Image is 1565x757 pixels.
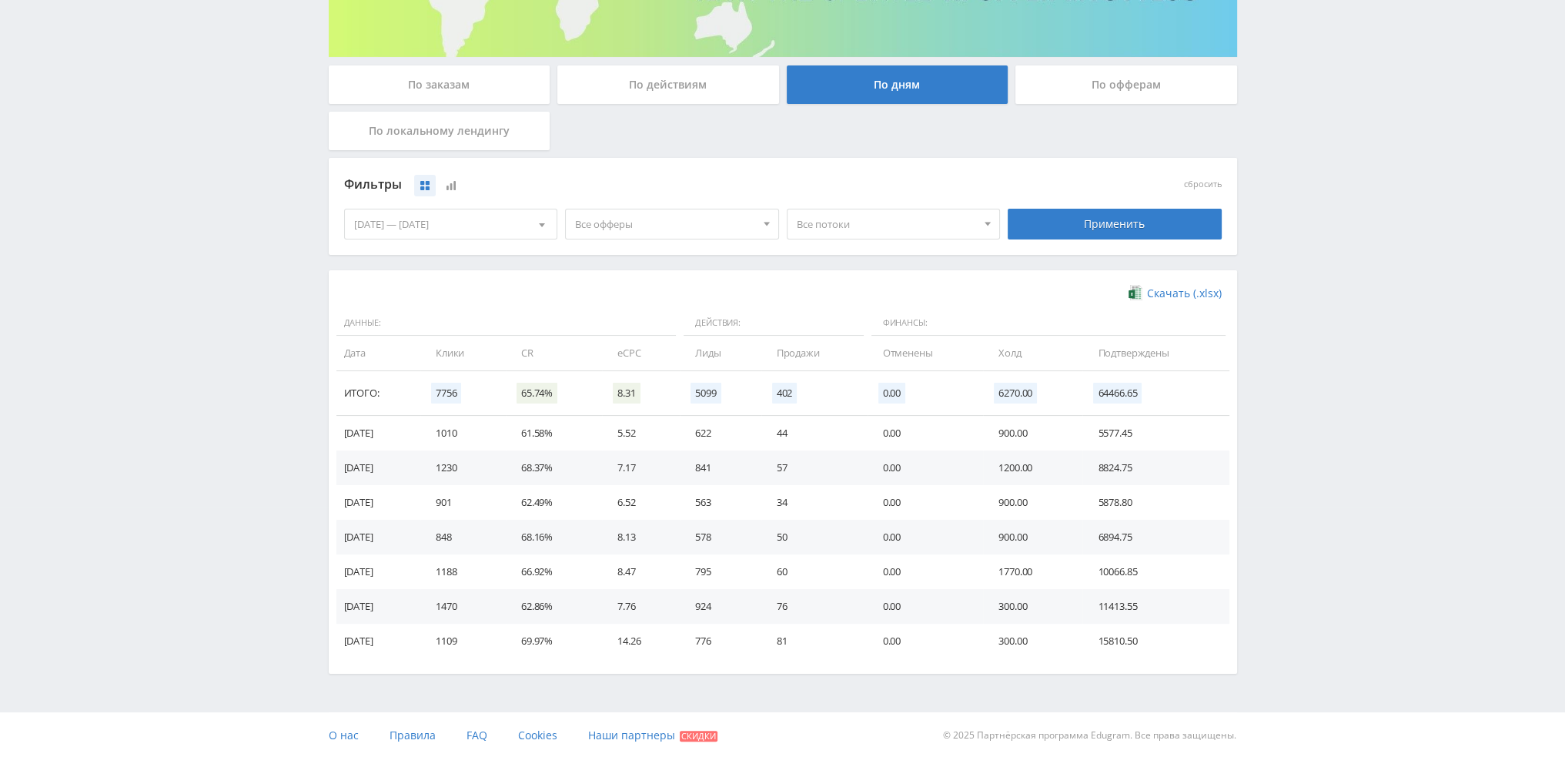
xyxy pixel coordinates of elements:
[588,728,675,742] span: Наши партнеры
[602,416,680,451] td: 5.52
[680,520,761,554] td: 578
[1082,624,1229,658] td: 15810.50
[1015,65,1237,104] div: По офферам
[1082,485,1229,520] td: 5878.80
[390,728,436,742] span: Правила
[420,624,506,658] td: 1109
[329,728,359,742] span: О нас
[787,65,1008,104] div: По дням
[1082,554,1229,589] td: 10066.85
[680,589,761,624] td: 924
[336,520,420,554] td: [DATE]
[420,554,506,589] td: 1188
[680,624,761,658] td: 776
[761,416,868,451] td: 44
[602,589,680,624] td: 7.76
[761,336,868,370] td: Продажи
[761,624,868,658] td: 81
[431,383,461,404] span: 7756
[506,520,602,554] td: 68.16%
[868,336,984,370] td: Отменены
[680,485,761,520] td: 563
[983,485,1082,520] td: 900.00
[983,336,1082,370] td: Холд
[680,336,761,370] td: Лиды
[868,520,984,554] td: 0.00
[506,336,602,370] td: CR
[1082,336,1229,370] td: Подтверждены
[1147,287,1222,300] span: Скачать (.xlsx)
[680,416,761,451] td: 622
[1082,520,1229,554] td: 6894.75
[684,310,863,337] span: Действия:
[871,310,1226,337] span: Финансы:
[1082,451,1229,485] td: 8824.75
[680,731,717,742] span: Скидки
[868,485,984,520] td: 0.00
[983,624,1082,658] td: 300.00
[506,589,602,624] td: 62.86%
[983,416,1082,451] td: 900.00
[336,589,420,624] td: [DATE]
[420,589,506,624] td: 1470
[336,485,420,520] td: [DATE]
[691,383,721,404] span: 5099
[336,624,420,658] td: [DATE]
[1082,589,1229,624] td: 11413.55
[329,65,550,104] div: По заказам
[1082,416,1229,451] td: 5577.45
[1184,179,1222,189] button: сбросить
[680,451,761,485] td: 841
[868,554,984,589] td: 0.00
[994,383,1037,404] span: 6270.00
[878,383,905,404] span: 0.00
[420,520,506,554] td: 848
[557,65,779,104] div: По действиям
[1093,383,1142,404] span: 64466.65
[420,336,506,370] td: Клики
[868,624,984,658] td: 0.00
[336,554,420,589] td: [DATE]
[506,451,602,485] td: 68.37%
[761,554,868,589] td: 60
[1129,286,1221,301] a: Скачать (.xlsx)
[983,554,1082,589] td: 1770.00
[602,451,680,485] td: 7.17
[345,209,557,239] div: [DATE] — [DATE]
[602,336,680,370] td: eCPC
[344,173,1001,196] div: Фильтры
[336,371,420,416] td: Итого:
[336,416,420,451] td: [DATE]
[761,485,868,520] td: 34
[336,310,677,337] span: Данные:
[506,624,602,658] td: 69.97%
[761,451,868,485] td: 57
[1008,209,1222,239] div: Применить
[506,416,602,451] td: 61.58%
[336,336,420,370] td: Дата
[506,554,602,589] td: 66.92%
[420,451,506,485] td: 1230
[602,624,680,658] td: 14.26
[868,589,984,624] td: 0.00
[518,728,557,742] span: Cookies
[983,451,1082,485] td: 1200.00
[983,520,1082,554] td: 900.00
[517,383,557,404] span: 65.74%
[1129,285,1142,300] img: xlsx
[761,589,868,624] td: 76
[797,209,977,239] span: Все потоки
[680,554,761,589] td: 795
[772,383,798,404] span: 402
[420,485,506,520] td: 901
[506,485,602,520] td: 62.49%
[613,383,640,404] span: 8.31
[602,485,680,520] td: 6.52
[420,416,506,451] td: 1010
[868,416,984,451] td: 0.00
[336,451,420,485] td: [DATE]
[602,520,680,554] td: 8.13
[602,554,680,589] td: 8.47
[761,520,868,554] td: 50
[983,589,1082,624] td: 300.00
